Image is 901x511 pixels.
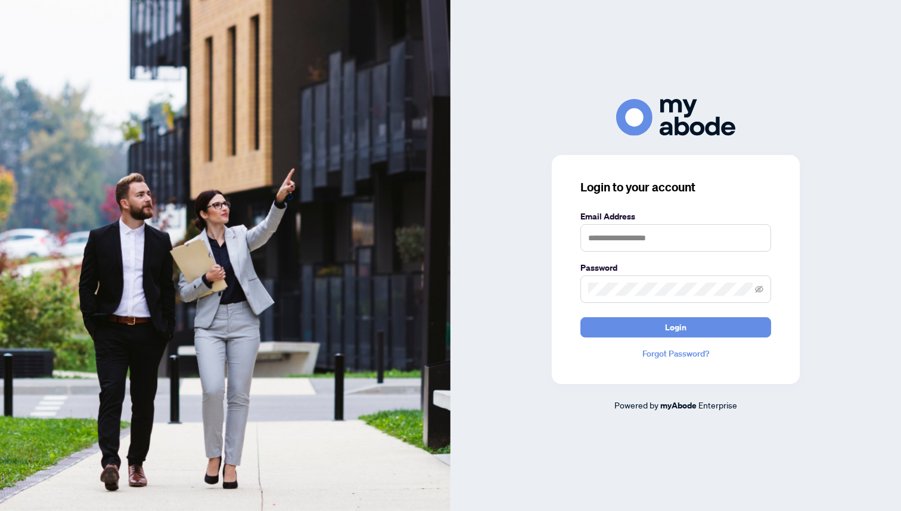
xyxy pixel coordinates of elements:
img: ma-logo [616,99,735,135]
button: Login [580,317,771,337]
a: myAbode [660,399,697,412]
a: Forgot Password? [580,347,771,360]
label: Password [580,261,771,274]
span: eye-invisible [755,285,763,293]
span: Login [665,318,686,337]
label: Email Address [580,210,771,223]
h3: Login to your account [580,179,771,196]
span: Enterprise [698,399,737,410]
span: Powered by [614,399,658,410]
